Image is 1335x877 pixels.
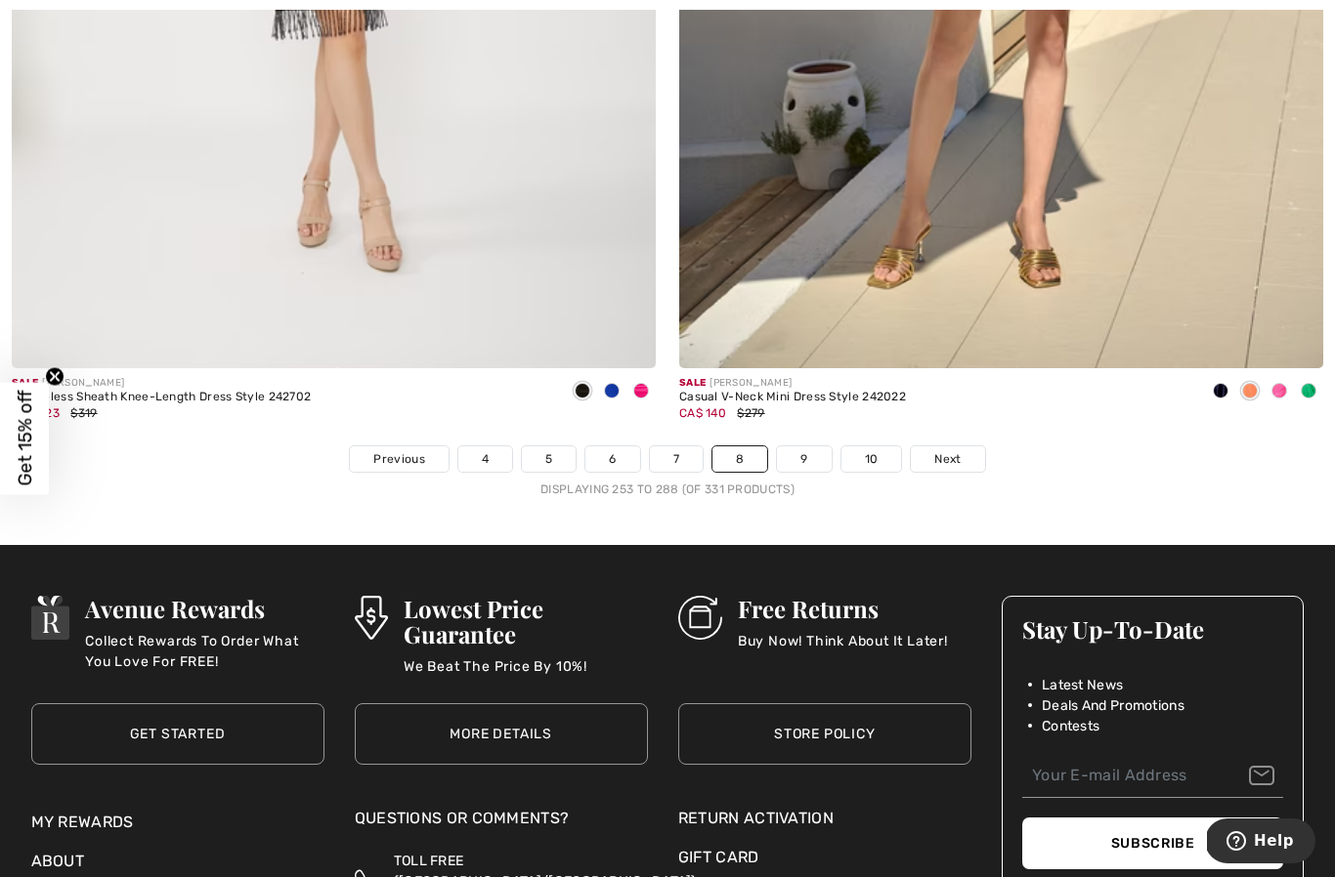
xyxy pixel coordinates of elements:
[1042,716,1099,736] span: Contests
[14,391,36,486] span: Get 15% off
[1235,376,1265,408] div: Mandarin
[12,377,38,389] span: Sale
[355,807,648,840] div: Questions or Comments?
[31,813,134,831] a: My Rewards
[597,376,626,408] div: Royal Sapphire 163
[12,391,311,404] div: Sleeveless Sheath Knee-Length Dress Style 242702
[738,596,948,621] h3: Free Returns
[737,406,764,420] span: $279
[522,446,576,472] a: 5
[373,450,424,468] span: Previous
[1265,376,1294,408] div: Ultra pink
[458,446,512,472] a: 4
[31,703,324,765] a: Get Started
[738,631,948,670] p: Buy Now! Think About It Later!
[1022,616,1284,642] h3: Stay Up-To-Date
[1022,754,1284,798] input: Your E-mail Address
[650,446,703,472] a: 7
[585,446,639,472] a: 6
[934,450,961,468] span: Next
[85,631,323,670] p: Collect Rewards To Order What You Love For FREE!
[678,807,971,830] a: Return Activation
[1207,818,1315,867] iframe: Opens a widget where you can find more information
[777,446,831,472] a: 9
[1294,376,1323,408] div: Island green
[404,656,648,695] p: We Beat The Price By 10%!
[31,596,70,640] img: Avenue Rewards
[568,376,597,408] div: Black
[355,596,388,640] img: Lowest Price Guarantee
[1042,675,1123,695] span: Latest News
[45,367,65,387] button: Close teaser
[626,376,656,408] div: Shocking pink
[679,377,706,389] span: Sale
[12,376,311,391] div: [PERSON_NAME]
[679,406,726,420] span: CA$ 140
[712,446,767,472] a: 8
[841,446,902,472] a: 10
[1022,817,1284,869] button: Subscribe
[678,703,971,765] a: Store Policy
[355,703,648,765] a: More Details
[679,391,906,404] div: Casual V-Neck Mini Dress Style 242022
[679,376,906,391] div: [PERSON_NAME]
[678,596,722,640] img: Free Returns
[350,446,448,472] a: Previous
[678,846,971,869] a: Gift Card
[85,596,323,621] h3: Avenue Rewards
[404,596,648,647] h3: Lowest Price Guarantee
[1042,695,1184,716] span: Deals And Promotions
[70,406,97,420] span: $319
[911,446,984,472] a: Next
[1206,376,1235,408] div: Midnight Blue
